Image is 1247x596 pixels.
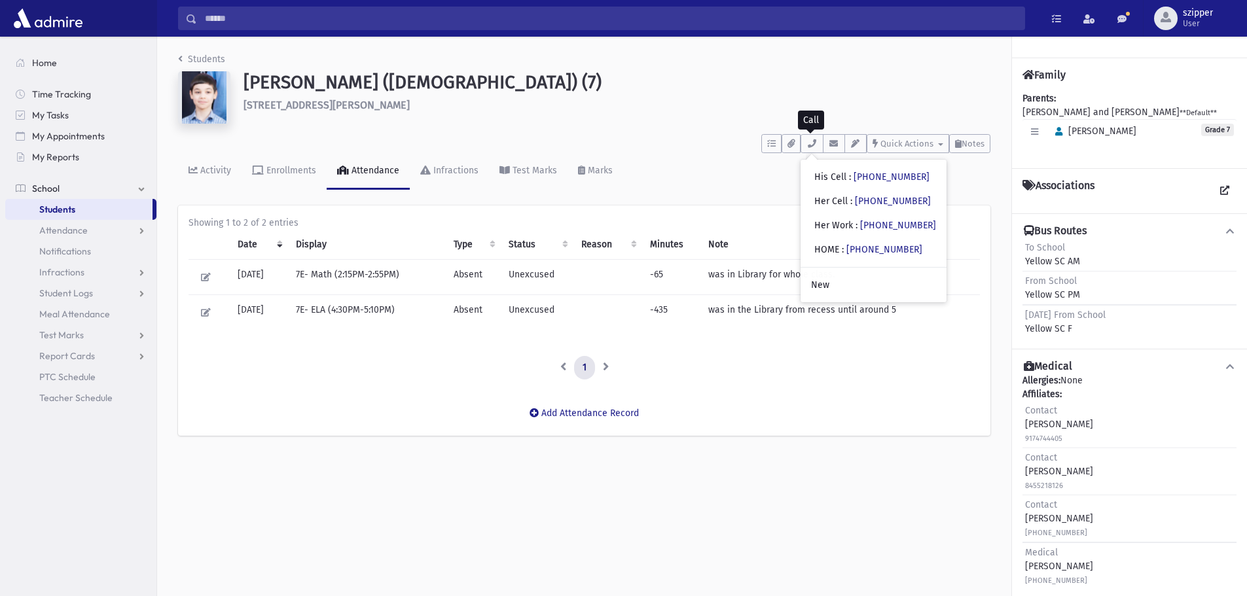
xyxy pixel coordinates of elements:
[5,324,156,345] a: Test Marks
[1025,404,1093,445] div: [PERSON_NAME]
[5,283,156,304] a: Student Logs
[585,165,613,176] div: Marks
[949,134,990,153] button: Notes
[5,84,156,105] a: Time Tracking
[349,165,399,176] div: Attendance
[1022,92,1237,158] div: [PERSON_NAME] and [PERSON_NAME]
[32,88,91,100] span: Time Tracking
[521,402,647,425] button: Add Attendance Record
[1025,241,1080,268] div: Yellow SC AM
[798,111,824,130] div: Call
[39,245,91,257] span: Notifications
[5,220,156,241] a: Attendance
[1022,360,1237,374] button: Medical
[1022,69,1066,81] h4: Family
[264,165,316,176] div: Enrollments
[855,196,931,207] a: [PHONE_NUMBER]
[642,295,700,330] td: -435
[5,304,156,324] a: Meal Attendance
[39,287,93,299] span: Student Logs
[700,295,980,330] td: was in the Library from recess until around 5
[1022,389,1062,400] b: Affiliates:
[244,99,990,111] h6: [STREET_ADDRESS][PERSON_NAME]
[1025,274,1080,302] div: Yellow SC PM
[814,194,931,208] div: Her Cell
[700,230,980,260] th: Note
[5,178,156,199] a: School
[39,308,110,320] span: Meal Attendance
[5,52,156,73] a: Home
[39,266,84,278] span: Infractions
[288,230,446,260] th: Display
[814,219,936,232] div: Her Work
[32,130,105,142] span: My Appointments
[230,260,289,295] td: [DATE]
[32,183,60,194] span: School
[10,5,86,31] img: AdmirePro
[5,147,156,167] a: My Reports
[1025,546,1093,587] div: [PERSON_NAME]
[1183,8,1213,18] span: szipper
[1025,499,1057,510] span: Contact
[39,371,96,383] span: PTC Schedule
[1022,93,1056,104] b: Parents:
[1025,451,1093,492] div: [PERSON_NAME]
[5,105,156,126] a: My Tasks
[849,171,851,183] span: :
[32,151,79,163] span: My Reports
[5,126,156,147] a: My Appointments
[446,295,501,330] td: Absent
[178,52,225,71] nav: breadcrumb
[1025,452,1057,463] span: Contact
[1183,18,1213,29] span: User
[410,153,489,190] a: Infractions
[327,153,410,190] a: Attendance
[178,153,242,190] a: Activity
[574,356,595,379] a: 1
[642,260,700,295] td: -65
[1025,308,1106,336] div: Yellow SC F
[962,139,985,149] span: Notes
[196,268,215,287] button: Edit
[1025,482,1063,490] small: 8455218126
[867,134,949,153] button: Quick Actions
[501,295,573,330] td: Unexcused
[568,153,623,190] a: Marks
[856,220,858,231] span: :
[1022,375,1060,386] b: Allergies:
[32,109,69,121] span: My Tasks
[854,171,930,183] a: [PHONE_NUMBER]
[1022,374,1237,589] div: None
[642,230,700,260] th: Minutes
[39,350,95,362] span: Report Cards
[846,244,922,255] a: [PHONE_NUMBER]
[5,199,153,220] a: Students
[1025,275,1077,287] span: From School
[1025,405,1057,416] span: Contact
[178,54,225,65] a: Students
[198,165,231,176] div: Activity
[1025,498,1093,539] div: [PERSON_NAME]
[1024,360,1072,374] h4: Medical
[288,260,446,295] td: 7E- Math (2:15PM-2:55PM)
[501,260,573,295] td: Unexcused
[197,7,1024,30] input: Search
[5,366,156,387] a: PTC Schedule
[230,230,289,260] th: Date: activate to sort column ascending
[288,295,446,330] td: 7E- ELA (4:30PM-5:10PM)
[230,295,289,330] td: [DATE]
[446,230,501,260] th: Type: activate to sort column ascending
[1022,224,1237,238] button: Bus Routes
[5,241,156,262] a: Notifications
[5,345,156,366] a: Report Cards
[39,329,84,341] span: Test Marks
[1025,576,1087,585] small: [PHONE_NUMBER]
[1025,242,1065,253] span: To School
[446,260,501,295] td: Absent
[489,153,568,190] a: Test Marks
[814,243,922,256] div: HOME
[860,220,936,231] a: [PHONE_NUMBER]
[39,224,88,236] span: Attendance
[39,203,75,215] span: Students
[700,260,980,295] td: was in Library for whole class.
